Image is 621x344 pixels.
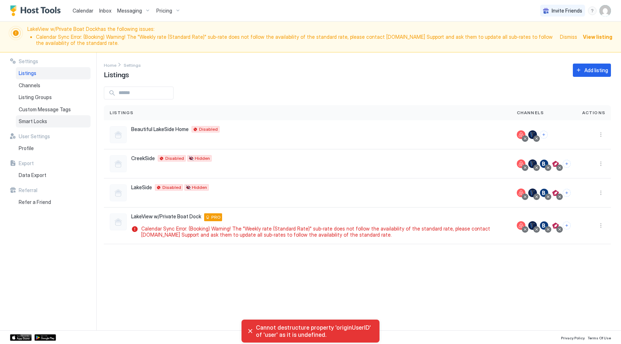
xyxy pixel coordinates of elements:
[583,33,612,41] div: View listing
[16,91,91,103] a: Listing Groups
[19,70,36,76] span: Listings
[104,61,116,69] a: Home
[131,213,201,220] span: LakeView w/Private Boat Dock
[19,160,34,167] span: Export
[597,159,605,168] div: menu
[560,33,577,41] div: Dismiss
[10,5,64,16] a: Host Tools Logo
[19,187,37,194] span: Referral
[110,110,134,116] span: Listings
[36,34,556,46] li: Calendar Sync Error: (Booking) Warning! The "Weekly rate (Standard Rate)" sub-rate does not follo...
[116,87,173,99] input: Input Field
[573,64,611,77] button: Add listing
[599,5,611,17] div: User profile
[552,8,582,14] span: Invite Friends
[131,126,189,133] span: Beautiful LakeSide Home
[156,8,172,14] span: Pricing
[16,103,91,116] a: Custom Message Tags
[141,226,502,238] span: Calendar Sync Error: (Booking) Warning! The "Weekly rate (Standard Rate)" sub-rate does not follo...
[19,199,51,205] span: Refer a Friend
[19,58,38,65] span: Settings
[19,118,47,125] span: Smart Locks
[19,172,46,178] span: Data Export
[588,6,597,15] div: menu
[16,67,91,79] a: Listings
[16,169,91,181] a: Data Export
[104,62,116,68] span: Home
[73,7,93,14] a: Calendar
[104,69,129,79] span: Listings
[19,94,52,101] span: Listing Groups
[597,221,605,230] button: More options
[211,214,221,220] span: PRO
[597,130,605,139] button: More options
[124,61,141,69] a: Settings
[99,8,111,14] span: Inbox
[73,8,93,14] span: Calendar
[124,62,141,68] span: Settings
[131,184,152,191] span: LakeSide
[99,7,111,14] a: Inbox
[124,61,141,69] div: Breadcrumb
[19,133,50,140] span: User Settings
[517,110,544,116] span: Channels
[27,26,556,48] span: LakeView w/Private Boat Dock has the following issues:
[16,196,91,208] a: Refer a Friend
[19,106,71,113] span: Custom Message Tags
[597,221,605,230] div: menu
[16,115,91,127] a: Smart Locks
[16,142,91,154] a: Profile
[19,145,34,152] span: Profile
[563,189,571,197] button: Connect channels
[117,8,142,14] span: Messaging
[563,222,571,229] button: Connect channels
[597,189,605,197] button: More options
[104,61,116,69] div: Breadcrumb
[584,66,608,74] div: Add listing
[16,79,91,92] a: Channels
[582,110,605,116] span: Actions
[597,130,605,139] div: menu
[563,160,571,168] button: Connect channels
[19,82,40,89] span: Channels
[597,189,605,197] div: menu
[597,159,605,168] button: More options
[540,131,548,139] button: Connect channels
[256,324,374,338] span: Cannot destructure property 'originUserID' of 'user' as it is undefined.
[131,155,155,162] span: CreekSide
